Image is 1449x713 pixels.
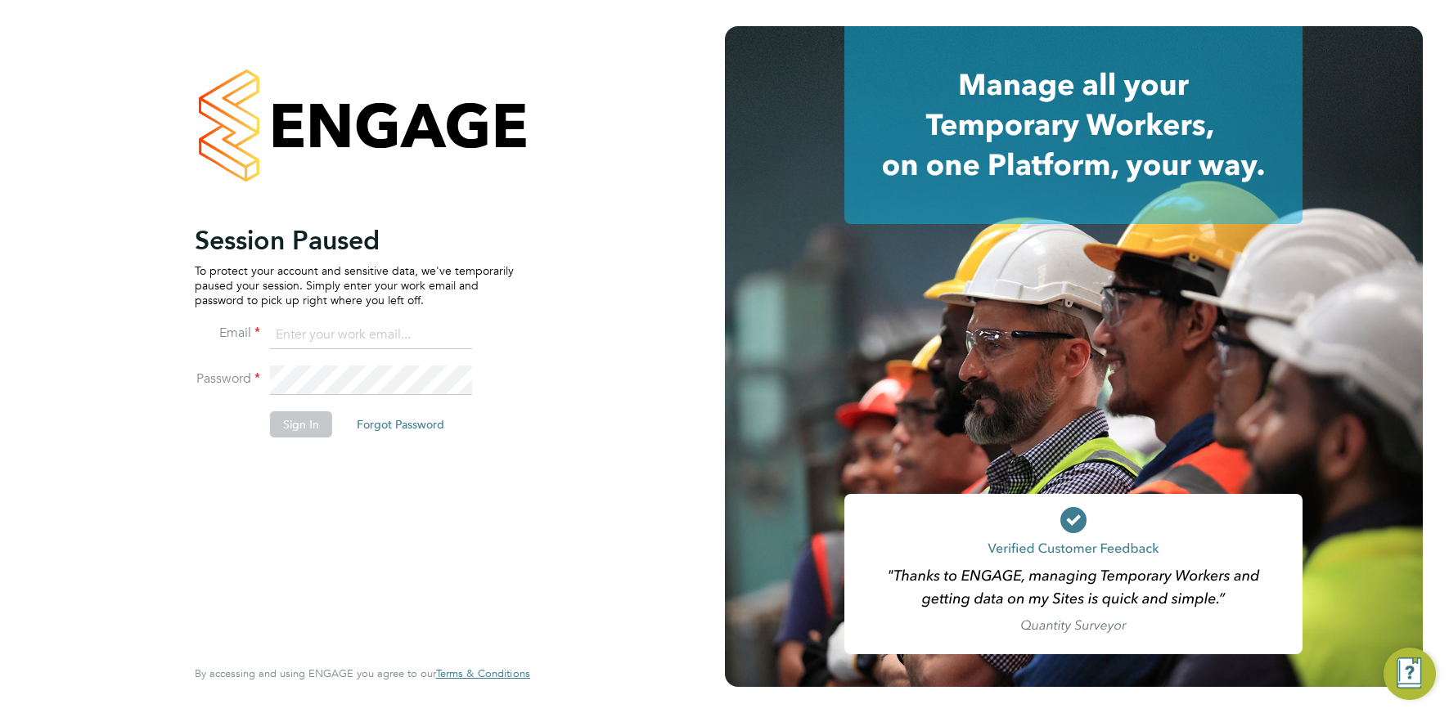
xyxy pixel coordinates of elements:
[195,263,514,308] p: To protect your account and sensitive data, we've temporarily paused your session. Simply enter y...
[1384,648,1436,700] button: Engage Resource Center
[436,666,530,680] span: Terms & Conditions
[195,370,260,388] label: Password
[270,321,472,350] input: Enter your work email...
[195,666,530,680] span: By accessing and using ENGAGE you agree to our
[195,224,514,257] h2: Session Paused
[344,411,457,437] button: Forgot Password
[270,411,332,437] button: Sign In
[195,325,260,342] label: Email
[436,667,530,680] a: Terms & Conditions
